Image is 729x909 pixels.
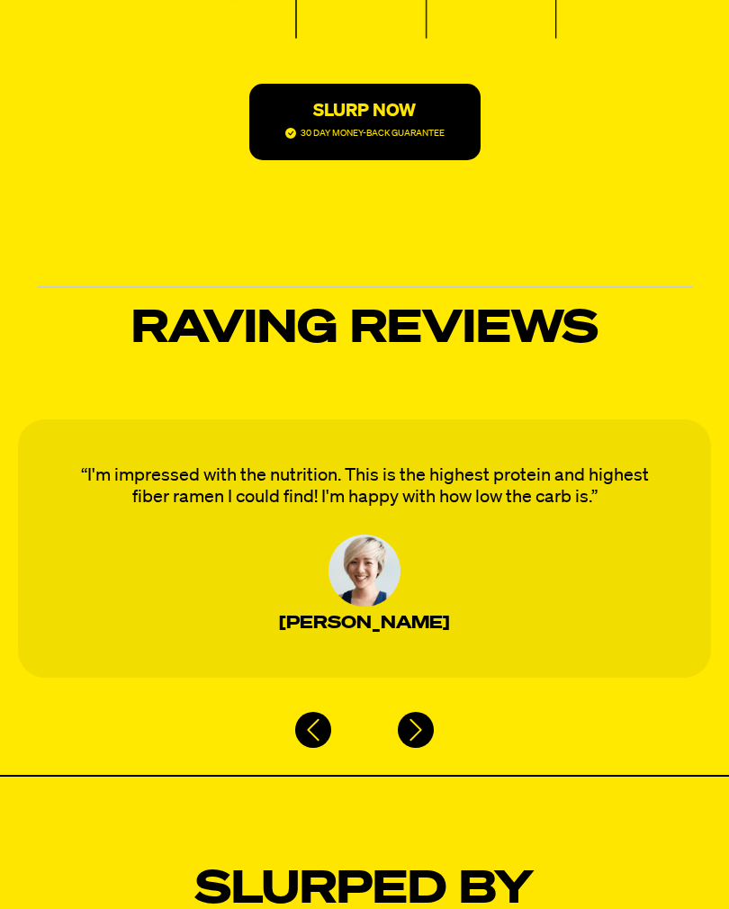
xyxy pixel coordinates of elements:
[18,398,711,748] div: Carousel
[249,84,481,160] button: SLURP NOW30 DAY MONEY-BACK GUARANTEE
[328,535,400,607] img: 9035b750-immi-testimonial-1_1000000000000000000028.png
[398,712,434,748] button: Next slide
[18,398,711,721] div: Carousel slides
[18,398,711,699] div: Slide 2
[279,614,450,633] p: [PERSON_NAME]
[295,712,331,748] button: Previous slide
[131,306,598,353] h2: Raving Reviews
[301,124,445,142] p: 30 DAY MONEY-BACK GUARANTEE
[9,825,194,900] iframe: Marketing Popup
[285,102,445,120] p: SLURP NOW
[63,464,666,508] p: “I'm impressed with the nutrition. This is the highest protein and highest fiber ramen I could fi...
